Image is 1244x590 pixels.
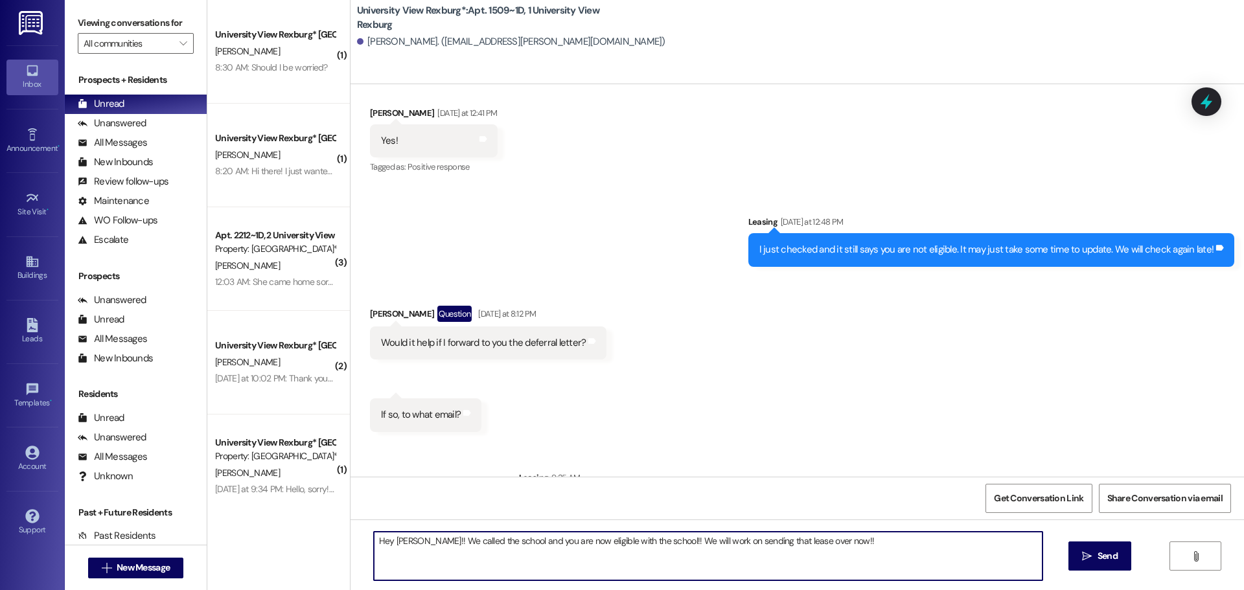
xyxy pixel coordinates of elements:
div: Past Residents [78,529,156,543]
div: Would it help if I forward to you the deferral letter? [381,336,586,350]
div: Unread [78,313,124,326]
span: [PERSON_NAME] [215,356,280,368]
i:  [102,563,111,573]
div: If so, to what email? [381,408,461,422]
b: University View Rexburg*: Apt. 1509~1D, 1 University View Rexburg [357,4,616,32]
div: University View Rexburg* [GEOGRAPHIC_DATA] [215,339,335,352]
span: New Message [117,561,170,574]
a: Site Visit • [6,187,58,222]
label: Viewing conversations for [78,13,194,33]
div: 9:25 AM [548,471,580,484]
span: Get Conversation Link [994,492,1083,505]
div: New Inbounds [78,155,153,169]
div: University View Rexburg* [GEOGRAPHIC_DATA] [215,28,335,41]
div: 8:20 AM: Hi there! I just wanted to check and make sure that you guys have me down for a payment ... [215,165,616,177]
div: [PERSON_NAME] [370,106,498,124]
div: Tagged as: [370,157,498,176]
i:  [1082,551,1092,562]
span: [PERSON_NAME] [215,467,280,479]
input: All communities [84,33,173,54]
button: New Message [88,558,184,578]
a: Leads [6,314,58,349]
div: 12:03 AM: She came home sorry for spamming lol [215,276,400,288]
div: Question [437,306,472,322]
div: Unknown [78,470,133,483]
div: 8:30 AM: Should I be worried? [215,62,328,73]
div: Unread [78,411,124,425]
div: [DATE] at 8:12 PM [475,307,536,321]
div: [PERSON_NAME] [370,306,607,326]
i:  [1191,551,1201,562]
a: Account [6,442,58,477]
div: Leasing [748,215,1235,233]
div: I just checked and it still says you are not eligible. It may just take some time to update. We w... [759,243,1214,256]
div: Prospects [65,269,207,283]
a: Inbox [6,60,58,95]
div: Yes! [381,134,398,148]
div: All Messages [78,332,147,346]
textarea: Hey [PERSON_NAME]!! We called the school and you are now eligible with the school!! We will work ... [374,532,1042,580]
div: Leasing [519,471,1234,489]
div: University View Rexburg* [GEOGRAPHIC_DATA] [215,131,335,145]
span: [PERSON_NAME] [215,149,280,161]
div: Property: [GEOGRAPHIC_DATA]* [215,449,335,463]
div: Escalate [78,233,128,247]
img: ResiDesk Logo [19,11,45,35]
span: • [47,205,49,214]
span: • [58,142,60,151]
span: [PERSON_NAME] [215,45,280,57]
div: [DATE] at 12:41 PM [434,106,497,120]
div: All Messages [78,136,147,150]
a: Support [6,505,58,540]
div: Maintenance [78,194,149,208]
div: [DATE] at 12:48 PM [777,215,843,229]
div: Unanswered [78,431,146,444]
div: New Inbounds [78,352,153,365]
div: Unread [78,97,124,111]
span: Positive response [408,161,470,172]
div: [DATE] at 9:34 PM: Hello, sorry! I am no looking to sell a lease, in fact! I was considering buyi... [215,483,720,495]
div: WO Follow-ups [78,214,157,227]
div: University View Rexburg* [GEOGRAPHIC_DATA] [215,436,335,449]
div: All Messages [78,450,147,464]
div: [PERSON_NAME]. ([EMAIL_ADDRESS][PERSON_NAME][DOMAIN_NAME]) [357,35,665,49]
div: Residents [65,387,207,401]
div: Review follow-ups [78,175,168,188]
div: [DATE] at 10:02 PM: Thank you for all the help! [215,372,385,384]
div: Past + Future Residents [65,506,207,519]
span: • [50,396,52,405]
div: Unanswered [78,117,146,130]
span: Share Conversation via email [1107,492,1223,505]
div: Property: [GEOGRAPHIC_DATA]* [215,242,335,256]
div: Unanswered [78,293,146,307]
button: Share Conversation via email [1099,484,1231,513]
div: Apt. 2212~1D, 2 University View Rexburg [215,229,335,242]
span: Send [1098,549,1118,563]
span: [PERSON_NAME] [215,260,280,271]
button: Send [1068,541,1131,571]
i:  [179,38,187,49]
div: Prospects + Residents [65,73,207,87]
button: Get Conversation Link [985,484,1092,513]
a: Templates • [6,378,58,413]
a: Buildings [6,251,58,286]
